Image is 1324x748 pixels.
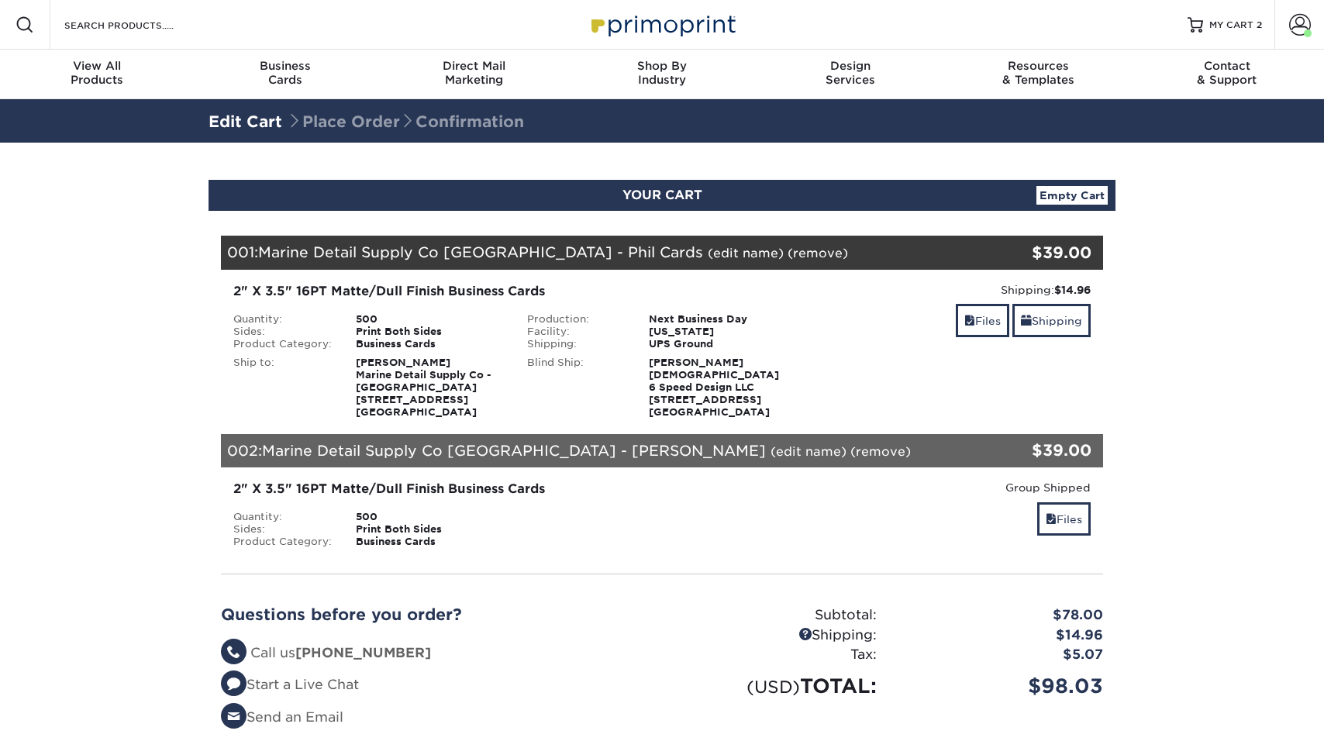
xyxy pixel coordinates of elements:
[1209,19,1253,32] span: MY CART
[584,8,740,41] img: Primoprint
[222,313,344,326] div: Quantity:
[662,645,888,665] div: Tax:
[3,59,191,87] div: Products
[649,357,779,418] strong: [PERSON_NAME][DEMOGRAPHIC_DATA] 6 Speed Design LLC [STREET_ADDRESS] [GEOGRAPHIC_DATA]
[221,709,343,725] a: Send an Email
[662,671,888,701] div: TOTAL:
[221,643,650,664] li: Call us
[209,112,282,131] a: Edit Cart
[788,246,848,260] a: (remove)
[944,59,1133,73] span: Resources
[944,59,1133,87] div: & Templates
[380,50,568,99] a: Direct MailMarketing
[344,326,515,338] div: Print Both Sides
[515,326,638,338] div: Facility:
[637,338,809,350] div: UPS Ground
[3,50,191,99] a: View AllProducts
[1037,502,1091,536] a: Files
[191,59,380,73] span: Business
[708,246,784,260] a: (edit name)
[344,523,515,536] div: Print Both Sides
[222,523,344,536] div: Sides:
[771,444,846,459] a: (edit name)
[568,59,757,87] div: Industry
[221,236,956,270] div: 001:
[1133,59,1321,87] div: & Support
[1257,19,1262,30] span: 2
[287,112,524,131] span: Place Order Confirmation
[1012,304,1091,337] a: Shipping
[258,243,703,260] span: Marine Detail Supply Co [GEOGRAPHIC_DATA] - Phil Cards
[515,338,638,350] div: Shipping:
[3,59,191,73] span: View All
[233,480,797,498] div: 2" X 3.5" 16PT Matte/Dull Finish Business Cards
[888,626,1115,646] div: $14.96
[1021,315,1032,327] span: shipping
[191,50,380,99] a: BusinessCards
[622,188,702,202] span: YOUR CART
[888,645,1115,665] div: $5.07
[637,326,809,338] div: [US_STATE]
[515,357,638,419] div: Blind Ship:
[221,434,956,468] div: 002:
[222,511,344,523] div: Quantity:
[964,315,975,327] span: files
[944,50,1133,99] a: Resources& Templates
[1046,513,1057,526] span: files
[380,59,568,73] span: Direct Mail
[344,313,515,326] div: 500
[956,439,1091,462] div: $39.00
[568,50,757,99] a: Shop ByIndustry
[756,59,944,73] span: Design
[515,313,638,326] div: Production:
[344,511,515,523] div: 500
[356,357,491,418] strong: [PERSON_NAME] Marine Detail Supply Co - [GEOGRAPHIC_DATA] [STREET_ADDRESS] [GEOGRAPHIC_DATA]
[662,605,888,626] div: Subtotal:
[956,241,1091,264] div: $39.00
[221,605,650,624] h2: Questions before you order?
[191,59,380,87] div: Cards
[262,442,766,459] span: Marine Detail Supply Co [GEOGRAPHIC_DATA] - [PERSON_NAME]
[380,59,568,87] div: Marketing
[63,16,214,34] input: SEARCH PRODUCTS.....
[568,59,757,73] span: Shop By
[756,59,944,87] div: Services
[344,536,515,548] div: Business Cards
[1133,50,1321,99] a: Contact& Support
[746,677,800,697] small: (USD)
[222,338,344,350] div: Product Category:
[756,50,944,99] a: DesignServices
[1036,186,1108,205] a: Empty Cart
[956,304,1009,337] a: Files
[344,338,515,350] div: Business Cards
[222,326,344,338] div: Sides:
[637,313,809,326] div: Next Business Day
[820,282,1091,298] div: Shipping:
[820,480,1091,495] div: Group Shipped
[888,605,1115,626] div: $78.00
[4,701,132,743] iframe: Google Customer Reviews
[233,282,797,301] div: 2" X 3.5" 16PT Matte/Dull Finish Business Cards
[1054,284,1091,296] strong: $14.96
[662,626,888,646] div: Shipping:
[850,444,911,459] a: (remove)
[888,671,1115,701] div: $98.03
[222,357,344,419] div: Ship to:
[222,536,344,548] div: Product Category:
[221,677,359,692] a: Start a Live Chat
[295,645,431,660] strong: [PHONE_NUMBER]
[1133,59,1321,73] span: Contact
